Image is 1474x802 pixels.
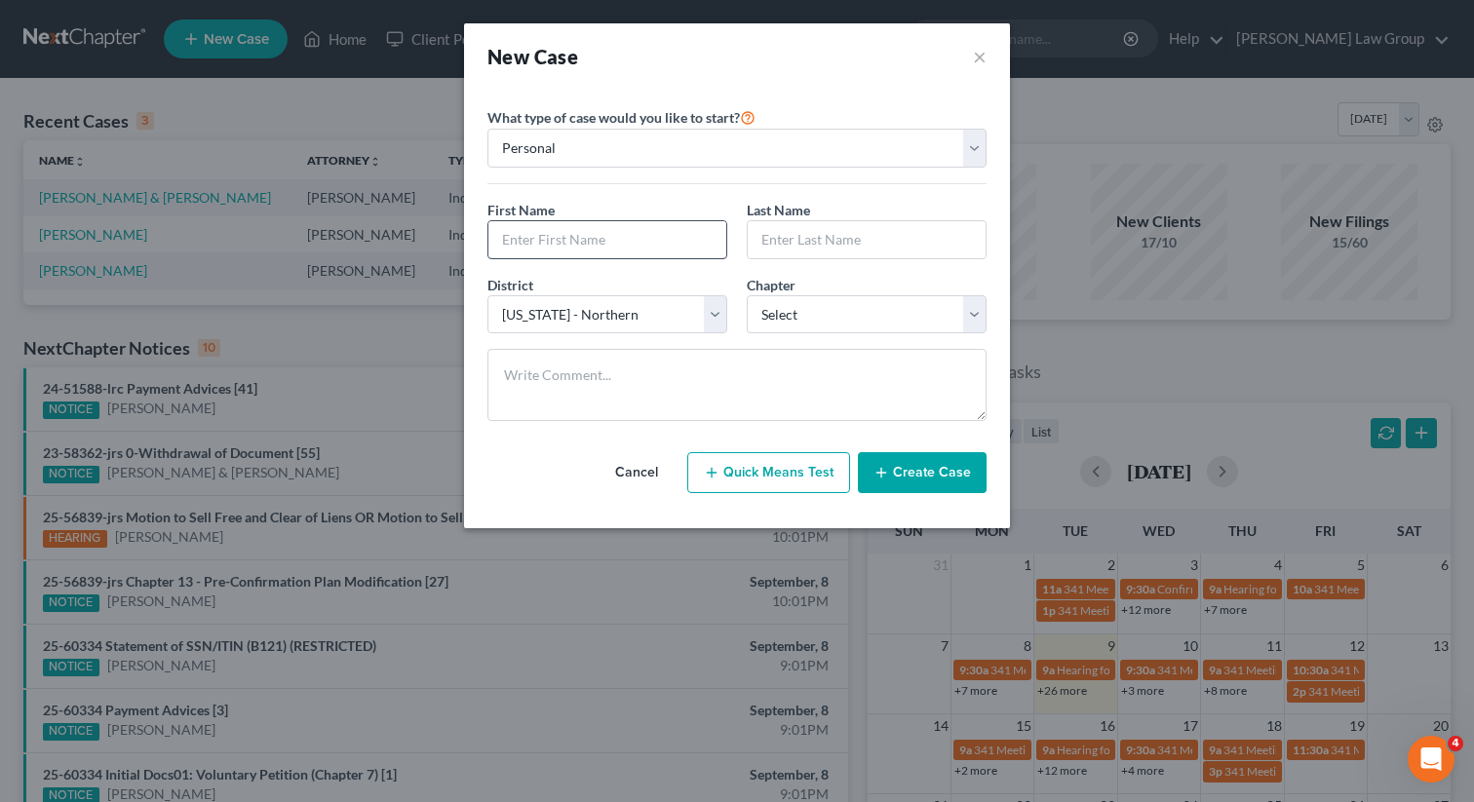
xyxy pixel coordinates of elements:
button: × [973,43,987,70]
span: Chapter [747,277,795,293]
strong: New Case [487,45,578,68]
label: What type of case would you like to start? [487,105,756,129]
span: Last Name [747,202,810,218]
input: Enter Last Name [748,221,986,258]
button: Create Case [858,452,987,493]
button: Quick Means Test [687,452,850,493]
span: 4 [1448,736,1463,751]
span: District [487,277,533,293]
iframe: Intercom live chat [1408,736,1455,783]
span: First Name [487,202,555,218]
button: Cancel [594,453,679,492]
input: Enter First Name [488,221,726,258]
